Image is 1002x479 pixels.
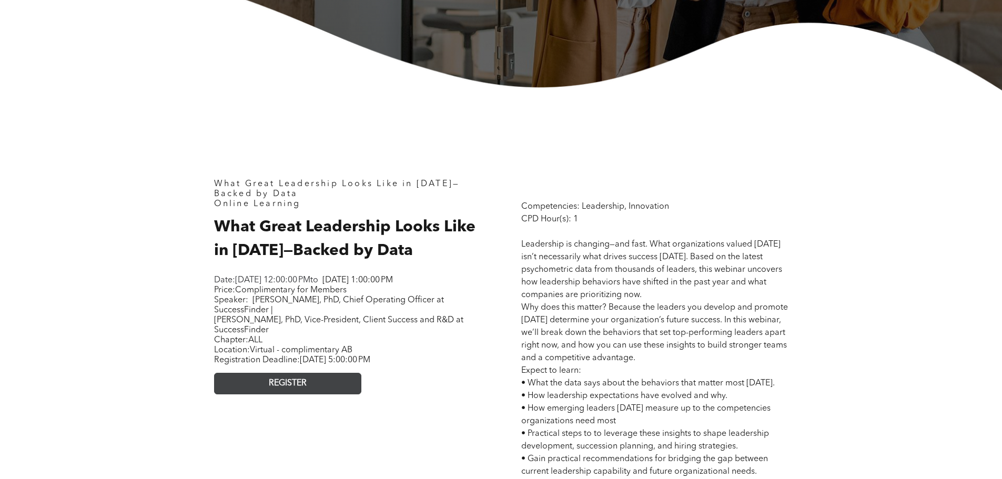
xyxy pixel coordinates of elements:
span: Complimentary for Members [235,286,347,294]
span: Online Learning [214,200,301,208]
span: What Great Leadership Looks Like in [DATE]—Backed by Data [214,219,475,259]
span: [PERSON_NAME], PhD, Chief Operating Officer at SuccessFinder | [PERSON_NAME], PhD, Vice-President... [214,296,463,334]
span: [DATE] 12:00:00 PM [235,276,310,284]
span: Speaker: [214,296,248,304]
span: ALL [248,336,262,344]
span: REGISTER [269,379,307,389]
a: REGISTER [214,373,361,394]
span: [DATE] 1:00:00 PM [322,276,393,284]
span: Location: Registration Deadline: [214,346,370,364]
span: Chapter: [214,336,262,344]
span: What Great Leadership Looks Like in [DATE]—Backed by Data [214,180,460,198]
span: Price: [214,286,347,294]
span: [DATE] 5:00:00 PM [300,356,370,364]
span: Virtual - complimentary AB [250,346,352,354]
span: Date: to [214,276,318,284]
